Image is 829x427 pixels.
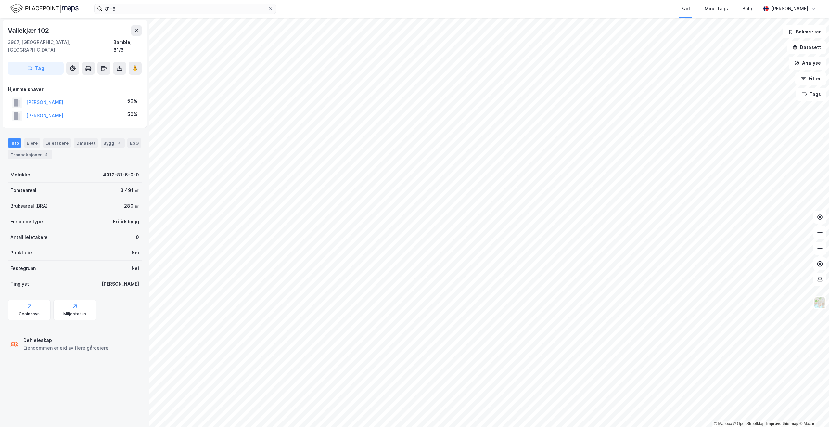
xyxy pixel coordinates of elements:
div: Nei [132,249,139,257]
div: Eiere [24,138,40,148]
div: ESG [127,138,141,148]
a: Improve this map [766,421,798,426]
div: Vallekjær 102 [8,25,50,36]
div: 0 [136,233,139,241]
button: Bokmerker [783,25,826,38]
button: Filter [795,72,826,85]
button: Tags [796,88,826,101]
div: 3967, [GEOGRAPHIC_DATA], [GEOGRAPHIC_DATA] [8,38,113,54]
div: Miljøstatus [63,311,86,317]
div: Punktleie [10,249,32,257]
div: Geoinnsyn [19,311,40,317]
button: Tag [8,62,64,75]
div: 4 [43,151,50,158]
div: 3 [116,140,122,146]
div: Info [8,138,21,148]
div: Festegrunn [10,265,36,272]
div: Antall leietakere [10,233,48,241]
input: Søk på adresse, matrikkel, gårdeiere, leietakere eller personer [102,4,268,14]
div: 50% [127,97,137,105]
div: 4012-81-6-0-0 [103,171,139,179]
a: OpenStreetMap [733,421,765,426]
div: Bamble, 81/6 [113,38,142,54]
img: Z [814,297,826,309]
iframe: Chat Widget [797,396,829,427]
div: [PERSON_NAME] [102,280,139,288]
div: Tinglyst [10,280,29,288]
img: logo.f888ab2527a4732fd821a326f86c7f29.svg [10,3,79,14]
button: Datasett [787,41,826,54]
div: Leietakere [43,138,71,148]
div: Bygg [101,138,125,148]
a: Mapbox [714,421,732,426]
div: 3 491 ㎡ [121,187,139,194]
div: Datasett [74,138,98,148]
div: Matrikkel [10,171,32,179]
div: Eiendommen er eid av flere gårdeiere [23,344,108,352]
div: Kontrollprogram for chat [797,396,829,427]
div: Transaksjoner [8,150,52,159]
div: Bruksareal (BRA) [10,202,48,210]
div: Delt eieskap [23,336,108,344]
div: [PERSON_NAME] [771,5,808,13]
div: Bolig [742,5,754,13]
div: 50% [127,110,137,118]
div: Nei [132,265,139,272]
div: Mine Tags [705,5,728,13]
div: 280 ㎡ [124,202,139,210]
div: Fritidsbygg [113,218,139,226]
div: Kart [681,5,690,13]
div: Eiendomstype [10,218,43,226]
div: Hjemmelshaver [8,85,141,93]
div: Tomteareal [10,187,36,194]
button: Analyse [789,57,826,70]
